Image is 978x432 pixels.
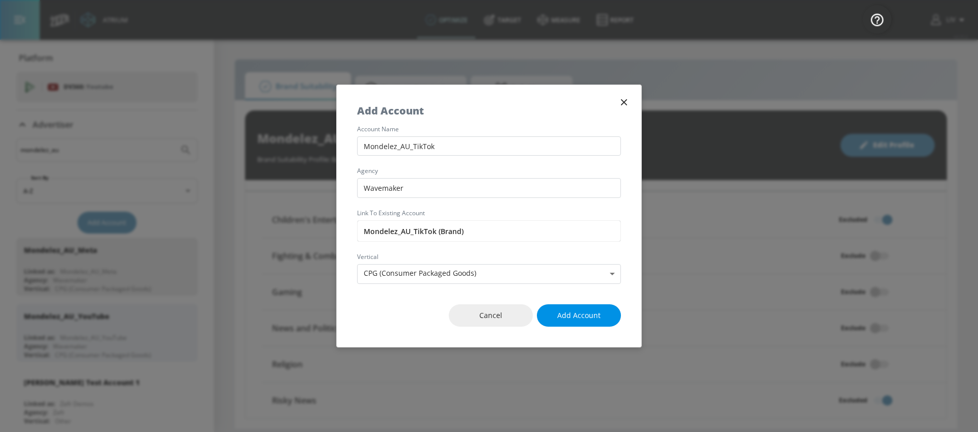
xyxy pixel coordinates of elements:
label: vertical [357,254,621,260]
div: CPG (Consumer Packaged Goods) [357,264,621,284]
label: Link to Existing Account [357,210,621,216]
input: Enter account name [357,136,621,156]
span: Add Account [557,309,601,322]
button: Cancel [449,304,533,327]
label: account name [357,126,621,132]
input: Enter agency name [357,178,621,198]
h5: Add Account [357,105,424,116]
input: Enter account name [357,220,621,242]
span: Cancel [469,309,512,322]
label: agency [357,168,621,174]
button: Open Resource Center [863,5,891,34]
button: Add Account [537,304,621,327]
